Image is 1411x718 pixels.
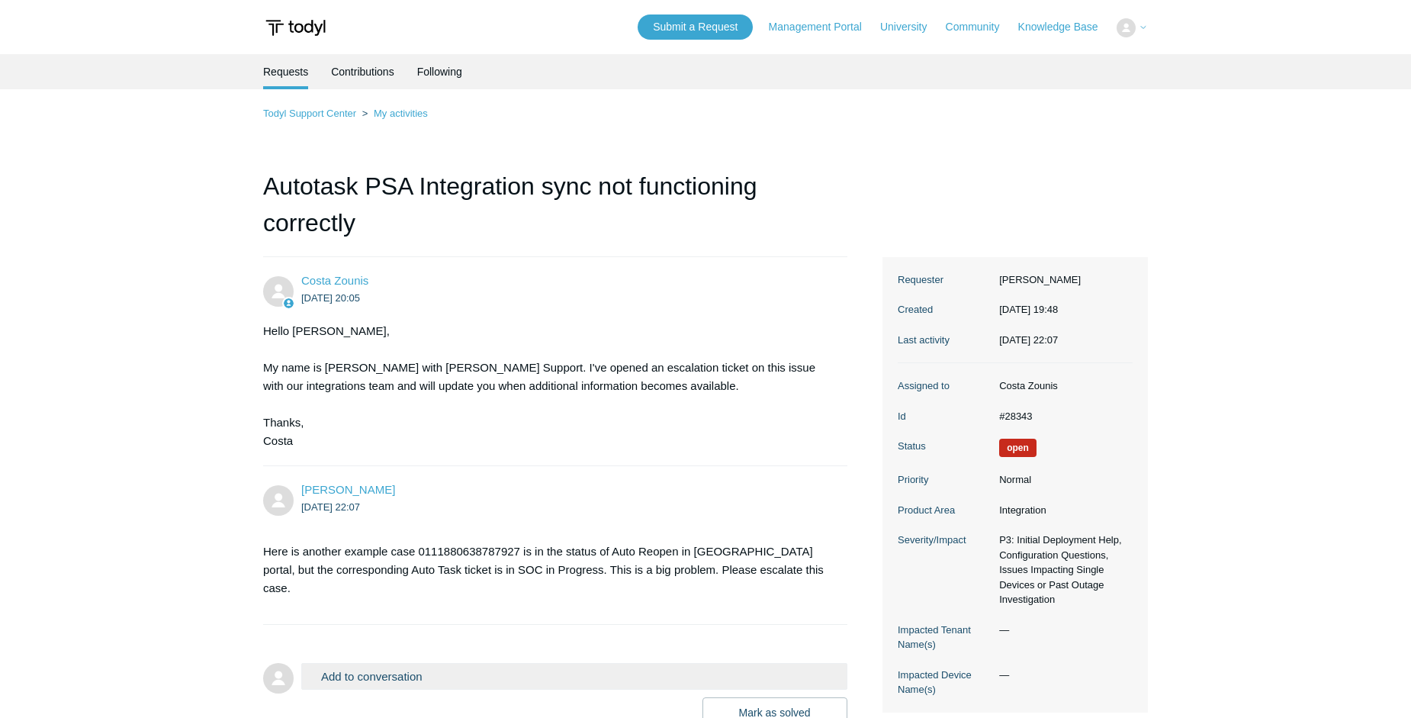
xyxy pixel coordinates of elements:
[301,663,847,690] button: Add to conversation
[999,304,1058,315] time: 2025-09-23T19:48:27+00:00
[301,274,368,287] a: Costa Zounis
[638,14,753,40] a: Submit a Request
[898,472,992,488] dt: Priority
[898,439,992,454] dt: Status
[898,503,992,518] dt: Product Area
[301,483,395,496] a: [PERSON_NAME]
[992,503,1133,518] dd: Integration
[898,272,992,288] dt: Requester
[263,108,356,119] a: Todyl Support Center
[263,168,847,257] h1: Autotask PSA Integration sync not functioning correctly
[769,19,877,35] a: Management Portal
[359,108,428,119] li: My activities
[898,409,992,424] dt: Id
[263,14,328,42] img: Todyl Support Center Help Center home page
[946,19,1015,35] a: Community
[301,292,360,304] time: 2025-09-23T20:05:15Z
[999,439,1037,457] span: We are working on a response for you
[263,543,832,597] p: Here is another example case 0111880638787927 is in the status of Auto Reopen in [GEOGRAPHIC_DATA...
[263,108,359,119] li: Todyl Support Center
[992,623,1133,638] dd: —
[898,668,992,697] dt: Impacted Device Name(s)
[301,501,360,513] time: 2025-09-25T22:07:16Z
[301,483,395,496] span: Heath Gieson
[999,334,1058,346] time: 2025-09-25T22:07:16+00:00
[417,54,462,89] a: Following
[992,668,1133,683] dd: —
[374,108,428,119] a: My activities
[331,54,394,89] a: Contributions
[880,19,942,35] a: University
[898,378,992,394] dt: Assigned to
[263,54,308,89] li: Requests
[898,623,992,652] dt: Impacted Tenant Name(s)
[1018,19,1114,35] a: Knowledge Base
[263,322,832,450] div: Hello [PERSON_NAME], My name is [PERSON_NAME] with [PERSON_NAME] Support. I've opened an escalati...
[992,409,1133,424] dd: #28343
[992,472,1133,488] dd: Normal
[898,533,992,548] dt: Severity/Impact
[992,533,1133,607] dd: P3: Initial Deployment Help, Configuration Questions, Issues Impacting Single Devices or Past Out...
[898,302,992,317] dt: Created
[992,378,1133,394] dd: Costa Zounis
[992,272,1133,288] dd: [PERSON_NAME]
[898,333,992,348] dt: Last activity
